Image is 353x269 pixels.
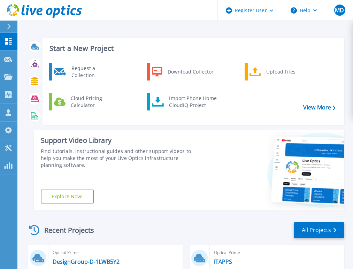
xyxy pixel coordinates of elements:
a: All Projects [294,222,344,238]
div: Request a Collection [68,65,119,79]
a: Upload Files [245,63,316,80]
a: ITAPPS [214,258,232,265]
span: Optical Prime [53,249,179,256]
a: Explore Now! [41,190,94,203]
a: DesignGroup-D-1LWB5Y2 [53,258,120,265]
a: Cloud Pricing Calculator [49,93,121,110]
a: View More [303,104,336,111]
div: Cloud Pricing Calculator [67,95,119,109]
span: MD [335,7,344,13]
div: Find tutorials, instructional guides and other support videos to help you make the most of your L... [41,148,201,169]
div: Download Collector [164,65,217,79]
div: Import Phone Home CloudIQ Project [166,95,220,109]
a: Download Collector [147,63,218,80]
div: Upload Files [263,65,314,79]
div: Recent Projects [27,222,103,239]
div: Support Video Library [41,136,201,145]
span: Optical Prime [214,249,340,256]
a: Request a Collection [49,63,121,80]
h3: Start a New Project [49,45,335,52]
